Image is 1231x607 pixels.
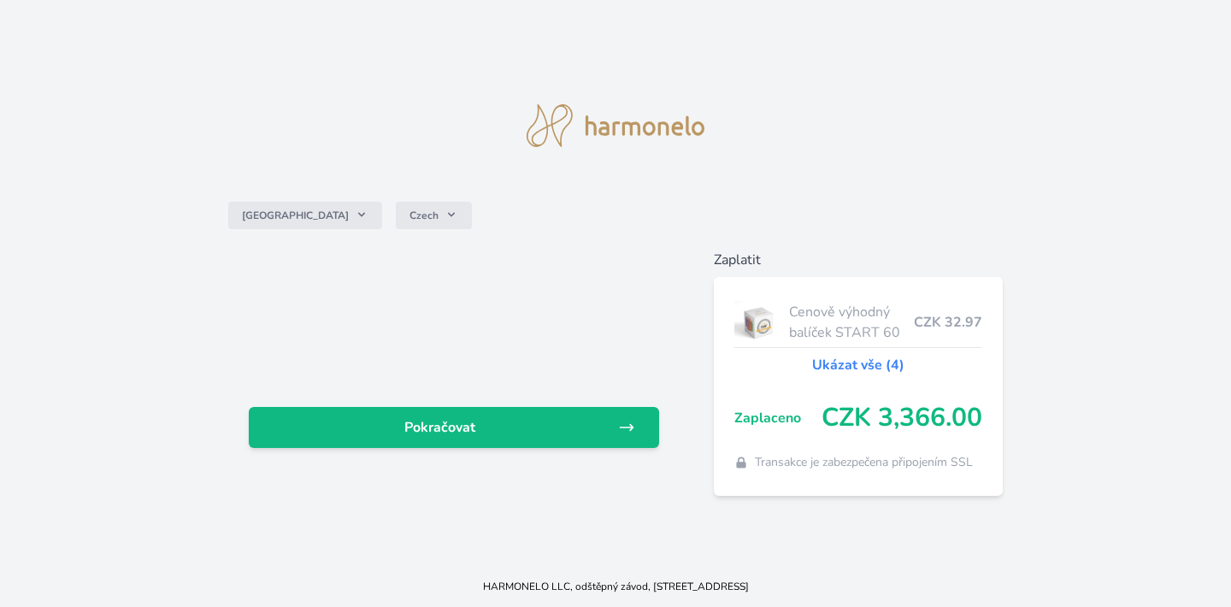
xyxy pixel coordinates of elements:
a: Pokračovat [249,407,659,448]
span: Czech [409,209,439,222]
span: CZK 32.97 [914,312,982,333]
span: Cenově výhodný balíček START 60 [789,302,914,343]
span: Transakce je zabezpečena připojením SSL [755,454,973,471]
button: [GEOGRAPHIC_DATA] [228,202,382,229]
span: [GEOGRAPHIC_DATA] [242,209,349,222]
a: Ukázat vše (4) [812,355,904,375]
img: logo.svg [527,104,704,147]
h6: Zaplatit [714,250,1004,270]
span: CZK 3,366.00 [822,403,982,433]
img: start.jpg [734,301,783,344]
span: Zaplaceno [734,408,822,428]
span: Pokračovat [262,417,618,438]
button: Czech [396,202,472,229]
